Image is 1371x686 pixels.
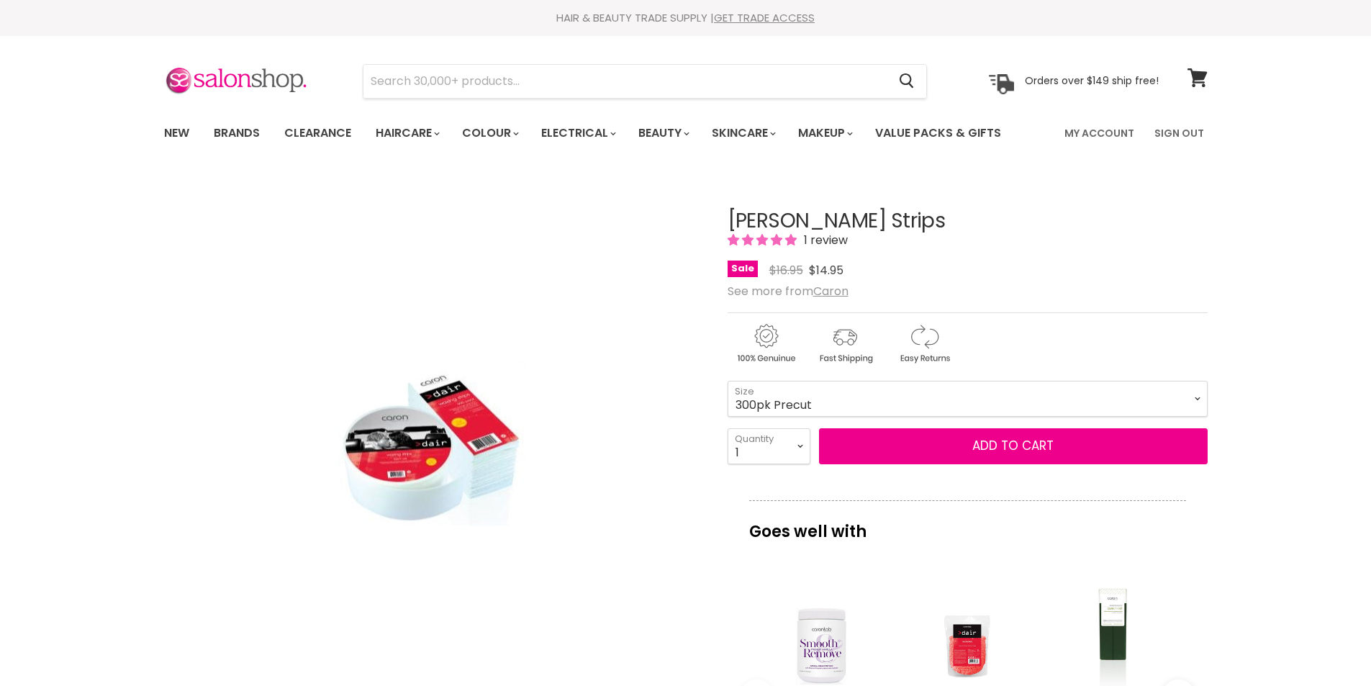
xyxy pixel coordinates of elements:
[153,118,200,148] a: New
[813,283,849,299] a: Caron
[1299,618,1357,672] iframe: Gorgias live chat messenger
[787,118,861,148] a: Makeup
[888,65,926,98] button: Search
[1025,74,1159,87] p: Orders over $149 ship free!
[530,118,625,148] a: Electrical
[701,118,784,148] a: Skincare
[714,10,815,25] a: GET TRADE ACCESS
[728,283,849,299] span: See more from
[451,118,528,148] a: Colour
[363,65,888,98] input: Search
[153,112,1034,154] ul: Main menu
[972,437,1054,454] span: Add to cart
[728,210,1208,233] h1: [PERSON_NAME] Strips
[1146,118,1213,148] a: Sign Out
[800,232,848,248] span: 1 review
[819,428,1208,464] button: Add to cart
[1056,118,1143,148] a: My Account
[628,118,698,148] a: Beauty
[365,118,448,148] a: Haircare
[146,112,1226,154] nav: Main
[146,11,1226,25] div: HAIR & BEAUTY TRADE SUPPLY |
[203,118,271,148] a: Brands
[307,253,558,632] img: Caron Dair Strips
[864,118,1012,148] a: Value Packs & Gifts
[363,64,927,99] form: Product
[886,322,962,366] img: returns.gif
[728,232,800,248] span: 5.00 stars
[807,322,883,366] img: shipping.gif
[749,500,1186,548] p: Goes well with
[728,261,758,277] span: Sale
[728,322,804,366] img: genuine.gif
[769,262,803,279] span: $16.95
[809,262,843,279] span: $14.95
[728,428,810,464] select: Quantity
[273,118,362,148] a: Clearance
